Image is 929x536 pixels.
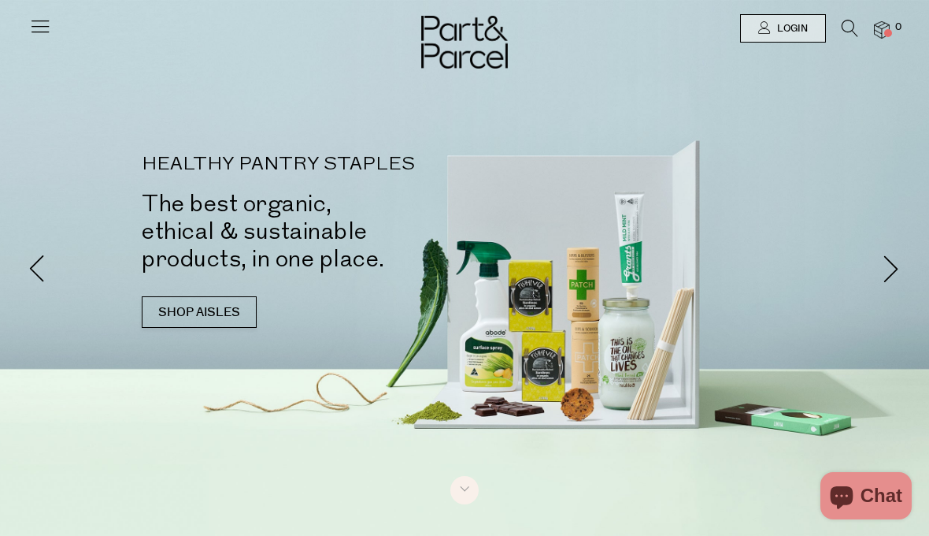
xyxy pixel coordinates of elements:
span: 0 [891,20,905,35]
p: HEALTHY PANTRY STAPLES [142,155,488,174]
a: Login [740,14,826,43]
a: 0 [874,21,890,38]
a: SHOP AISLES [142,296,257,328]
img: Part&Parcel [421,16,508,69]
span: Login [773,22,808,35]
inbox-online-store-chat: Shopify online store chat [816,472,916,523]
h2: The best organic, ethical & sustainable products, in one place. [142,190,488,273]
